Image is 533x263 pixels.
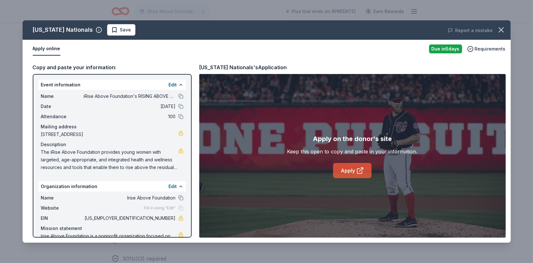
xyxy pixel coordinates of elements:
[169,183,177,190] button: Edit
[144,206,176,211] span: Fill in using "Edit"
[41,214,84,222] span: EIN
[41,103,84,110] span: Date
[313,134,392,144] div: Apply on the donor's site
[38,80,186,90] div: Event information
[33,25,93,35] div: [US_STATE] Nationals
[41,148,178,171] span: The iRise Above Foundation provides young women with targeted, age-appropriate, and integrated he...
[41,92,84,100] span: Name
[333,163,372,178] a: Apply
[41,131,178,138] span: [STREET_ADDRESS]
[41,141,183,148] div: Description
[169,81,177,89] button: Edit
[287,148,418,155] div: Keep this open to copy and paste in your information.
[429,44,462,53] div: Due in 5 days
[41,204,84,212] span: Website
[41,113,84,120] span: Attendance
[448,27,493,34] button: Report a mistake
[41,232,178,255] span: Irise Above Foundation is a nonprofit organization focused on healthcare. It is based in [GEOGRAP...
[84,92,176,100] span: iRise Above Foundation's RISING ABOVE Book Launch Celebration during [MEDICAL_DATA] Awareness Month
[84,103,176,110] span: [DATE]
[107,24,135,36] button: Save
[38,181,186,192] div: Organization information
[475,45,506,53] span: Requirements
[41,123,183,131] div: Mailing address
[33,63,192,71] div: Copy and paste your information:
[84,214,176,222] span: [US_EMPLOYER_IDENTIFICATION_NUMBER]
[84,194,176,202] span: Irise Above Foundation
[84,113,176,120] span: 100
[33,42,60,56] button: Apply online
[199,63,287,71] div: [US_STATE] Nationals's Application
[120,26,131,34] span: Save
[41,225,183,232] div: Mission statement
[41,194,84,202] span: Name
[467,45,506,53] button: Requirements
